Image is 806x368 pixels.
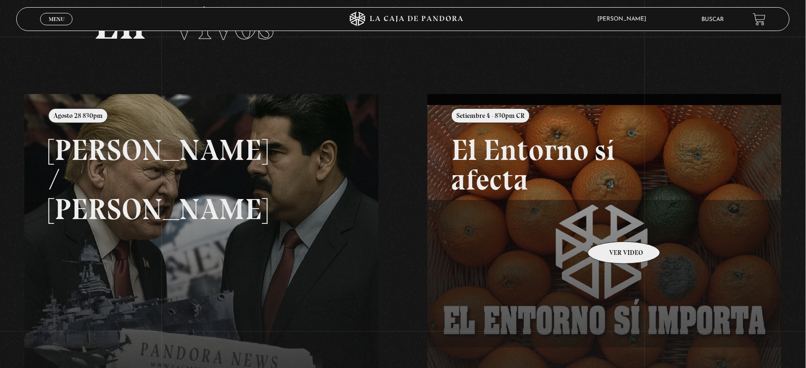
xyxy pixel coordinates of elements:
[753,13,766,26] a: View your shopping cart
[45,24,68,31] span: Cerrar
[702,17,724,22] a: Buscar
[593,16,656,22] span: [PERSON_NAME]
[94,1,712,46] h2: En
[49,16,64,22] span: Menu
